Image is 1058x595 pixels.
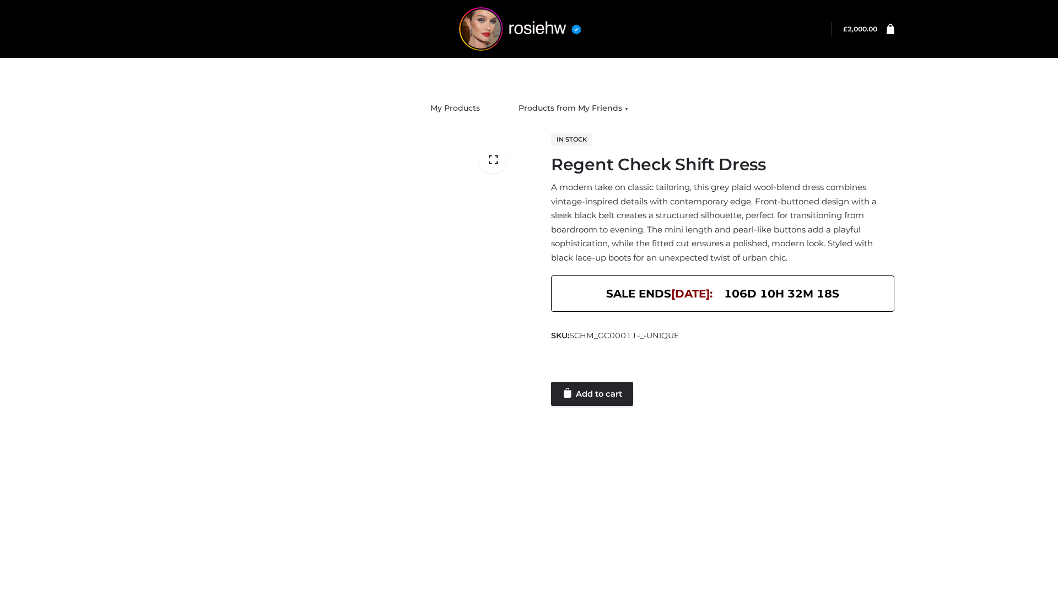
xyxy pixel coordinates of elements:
[724,284,839,303] span: 106d 10h 32m 18s
[422,96,488,121] a: My Products
[671,287,712,300] span: [DATE]:
[551,382,633,406] a: Add to cart
[510,96,636,121] a: Products from My Friends
[551,180,894,264] p: A modern take on classic tailoring, this grey plaid wool-blend dress combines vintage-inspired de...
[438,7,603,51] img: rosiehw
[843,25,848,33] span: £
[569,331,679,340] span: SCHM_GC00011-_-UNIQUE
[551,155,894,175] h1: Regent Check Shift Dress
[843,25,877,33] a: £2,000.00
[843,25,877,33] bdi: 2,000.00
[551,133,592,146] span: In stock
[551,329,681,342] span: SKU:
[551,275,894,312] div: SALE ENDS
